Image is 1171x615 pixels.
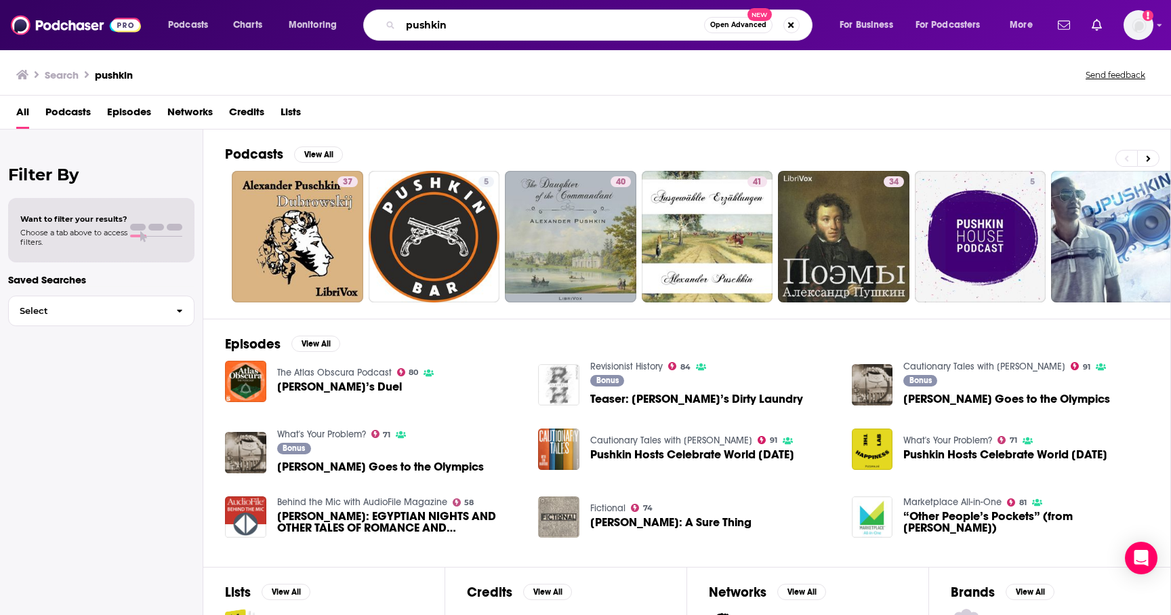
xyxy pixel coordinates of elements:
[233,16,262,35] span: Charts
[758,436,777,444] a: 91
[397,368,419,376] a: 80
[291,336,340,352] button: View All
[747,8,772,21] span: New
[778,171,909,302] a: 34
[884,176,904,187] a: 34
[903,393,1110,405] span: [PERSON_NAME] Goes to the Olympics
[777,584,826,600] button: View All
[889,176,899,189] span: 34
[616,176,625,189] span: 40
[830,14,910,36] button: open menu
[590,517,752,528] a: Alexander Pushkin: A Sure Thing
[400,14,704,36] input: Search podcasts, credits, & more...
[95,68,133,81] h3: pushkin
[907,14,1000,36] button: open menu
[343,176,352,189] span: 37
[225,584,251,601] h2: Lists
[1071,362,1090,370] a: 91
[951,584,1054,601] a: BrandsView All
[590,517,752,528] span: [PERSON_NAME]: A Sure Thing
[951,584,995,601] h2: Brands
[225,361,266,402] img: Pushkin’s Duel
[903,511,1149,534] span: “Other People’s Pockets” (from [PERSON_NAME])
[277,429,366,440] a: What's Your Problem?
[8,273,194,286] p: Saved Searches
[1025,176,1040,187] a: 5
[709,584,826,601] a: NetworksView All
[9,306,165,315] span: Select
[225,146,283,163] h2: Podcasts
[1124,10,1153,40] span: Logged in as rowan.sullivan
[668,362,691,370] a: 84
[1083,364,1090,370] span: 91
[337,176,358,187] a: 37
[225,336,281,353] h2: Episodes
[229,101,264,129] a: Credits
[852,496,893,538] img: “Other People’s Pockets” (from Pushkin)
[376,9,825,41] div: Search podcasts, credits, & more...
[11,12,141,38] img: Podchaser - Follow, Share and Rate Podcasts
[279,14,354,36] button: open menu
[903,449,1107,460] a: Pushkin Hosts Celebrate World Happiness Day
[167,101,213,129] a: Networks
[224,14,270,36] a: Charts
[289,16,337,35] span: Monitoring
[383,432,390,438] span: 71
[710,22,766,28] span: Open Advanced
[1019,500,1027,506] span: 81
[753,176,762,189] span: 41
[1000,14,1050,36] button: open menu
[16,101,29,129] a: All
[277,381,402,393] a: Pushkin’s Duel
[283,444,305,452] span: Bonus
[1082,69,1149,81] button: Send feedback
[1125,542,1157,574] div: Open Intercom Messenger
[277,461,484,473] span: [PERSON_NAME] Goes to the Olympics
[770,437,777,443] span: 91
[590,393,803,405] a: Teaser: Pushkin’s Dirty Laundry
[20,228,127,247] span: Choose a tab above to access filters.
[45,68,79,81] h3: Search
[590,449,794,460] span: Pushkin Hosts Celebrate World [DATE]
[277,381,402,393] span: [PERSON_NAME]’s Duel
[1143,10,1153,21] svg: Add a profile image
[538,429,579,470] img: Pushkin Hosts Celebrate World Happiness Day
[611,176,631,187] a: 40
[916,16,981,35] span: For Podcasters
[409,370,418,376] span: 80
[852,429,893,470] img: Pushkin Hosts Celebrate World Happiness Day
[369,171,500,302] a: 5
[107,101,151,129] a: Episodes
[262,584,310,600] button: View All
[225,432,266,473] a: Pushkin Goes to the Olympics
[225,496,266,538] img: ALEXANDER PUSHKIN: EGYPTIAN NIGHTS AND OTHER TALES OF ROMANCE AND IMAGINATION by Alexander Pushki...
[1007,498,1027,507] a: 81
[680,364,691,370] span: 84
[371,430,391,438] a: 71
[596,376,619,384] span: Bonus
[915,171,1046,302] a: 5
[168,16,208,35] span: Podcasts
[852,364,893,405] img: Pushkin Goes to the Olympics
[277,496,447,508] a: Behind the Mic with AudioFile Magazine
[590,502,625,514] a: Fictional
[903,496,1002,508] a: Marketplace All-in-One
[840,16,893,35] span: For Business
[467,584,512,601] h2: Credits
[1124,10,1153,40] button: Show profile menu
[225,146,343,163] a: PodcastsView All
[1010,437,1017,443] span: 71
[281,101,301,129] span: Lists
[538,496,579,538] img: Alexander Pushkin: A Sure Thing
[590,361,663,372] a: Revisionist History
[453,498,474,507] a: 58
